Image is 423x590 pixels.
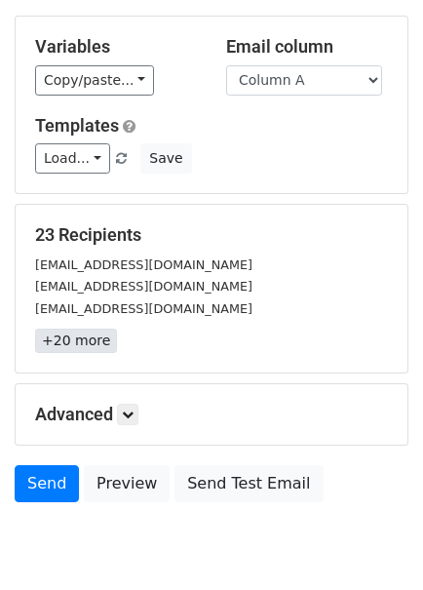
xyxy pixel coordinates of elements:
[226,36,388,58] h5: Email column
[326,496,423,590] iframe: Chat Widget
[35,257,252,272] small: [EMAIL_ADDRESS][DOMAIN_NAME]
[35,65,154,96] a: Copy/paste...
[35,224,388,246] h5: 23 Recipients
[174,465,323,502] a: Send Test Email
[35,404,388,425] h5: Advanced
[35,115,119,136] a: Templates
[35,279,252,294] small: [EMAIL_ADDRESS][DOMAIN_NAME]
[35,329,117,353] a: +20 more
[35,301,252,316] small: [EMAIL_ADDRESS][DOMAIN_NAME]
[35,36,197,58] h5: Variables
[35,143,110,174] a: Load...
[140,143,191,174] button: Save
[15,465,79,502] a: Send
[84,465,170,502] a: Preview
